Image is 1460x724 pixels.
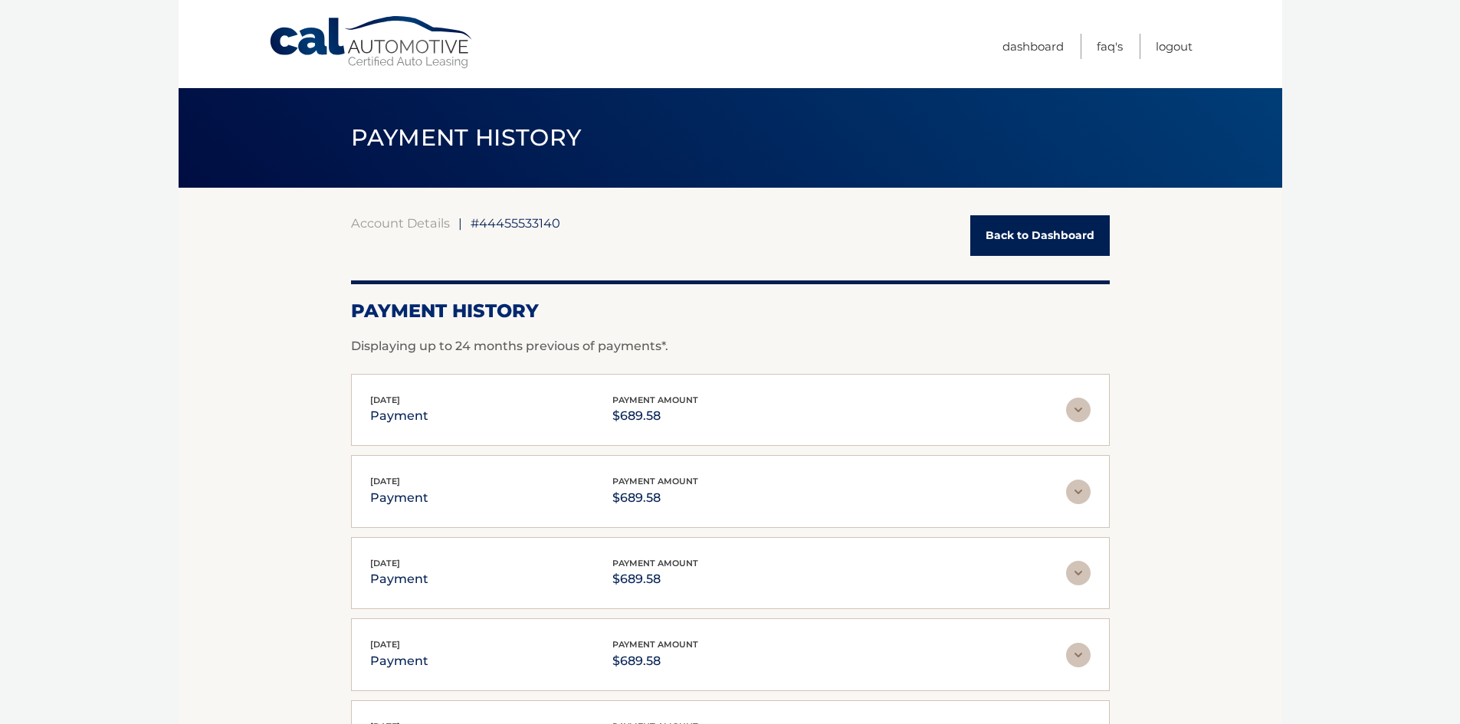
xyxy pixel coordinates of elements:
p: payment [370,650,428,672]
span: payment amount [612,639,698,650]
p: $689.58 [612,405,698,427]
a: Logout [1156,34,1193,59]
a: FAQ's [1097,34,1123,59]
p: payment [370,568,428,590]
p: payment [370,405,428,427]
a: Back to Dashboard [970,215,1110,256]
p: payment [370,487,428,509]
img: accordion-rest.svg [1066,480,1091,504]
span: payment amount [612,476,698,486]
span: payment amount [612,395,698,405]
span: payment amount [612,558,698,568]
p: Displaying up to 24 months previous of payments*. [351,337,1110,355]
img: accordion-rest.svg [1066,398,1091,422]
img: accordion-rest.svg [1066,643,1091,667]
h2: Payment History [351,300,1110,323]
a: Dashboard [1002,34,1064,59]
span: [DATE] [370,639,400,650]
p: $689.58 [612,650,698,672]
p: $689.58 [612,487,698,509]
span: PAYMENT HISTORY [351,123,582,152]
a: Account Details [351,215,450,231]
span: [DATE] [370,395,400,405]
span: #44455533140 [471,215,560,231]
p: $689.58 [612,568,698,590]
img: accordion-rest.svg [1066,561,1091,585]
span: | [458,215,462,231]
span: [DATE] [370,558,400,568]
a: Cal Automotive [268,15,475,70]
span: [DATE] [370,476,400,486]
